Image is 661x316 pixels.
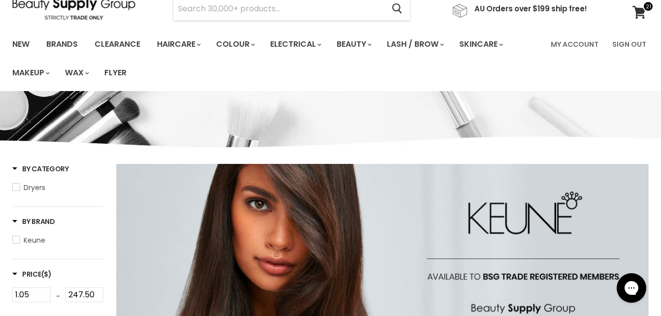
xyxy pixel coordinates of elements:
span: Keune [24,235,45,245]
span: ($) [41,269,52,279]
a: Dryers [12,182,103,193]
a: New [5,34,37,55]
a: Skincare [452,34,509,55]
a: Lash / Brow [379,34,450,55]
a: Beauty [329,34,378,55]
a: Brands [39,34,85,55]
a: Wax [58,63,95,83]
a: Haircare [150,34,207,55]
a: Colour [209,34,261,55]
span: Price [12,269,52,279]
span: Dryers [24,183,45,192]
h3: Price($) [12,269,52,279]
a: Makeup [5,63,56,83]
a: Clearance [87,34,148,55]
a: Keune [12,235,103,246]
input: Max Price [65,287,104,302]
ul: Main menu [5,30,545,87]
div: - [51,287,65,305]
h3: By Brand [12,217,55,226]
iframe: Gorgias live chat messenger [612,270,651,306]
a: Flyer [97,63,134,83]
a: Sign Out [606,34,652,55]
a: Electrical [263,34,327,55]
a: My Account [545,34,604,55]
input: Min Price [12,287,51,302]
h3: By Category [12,164,69,174]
